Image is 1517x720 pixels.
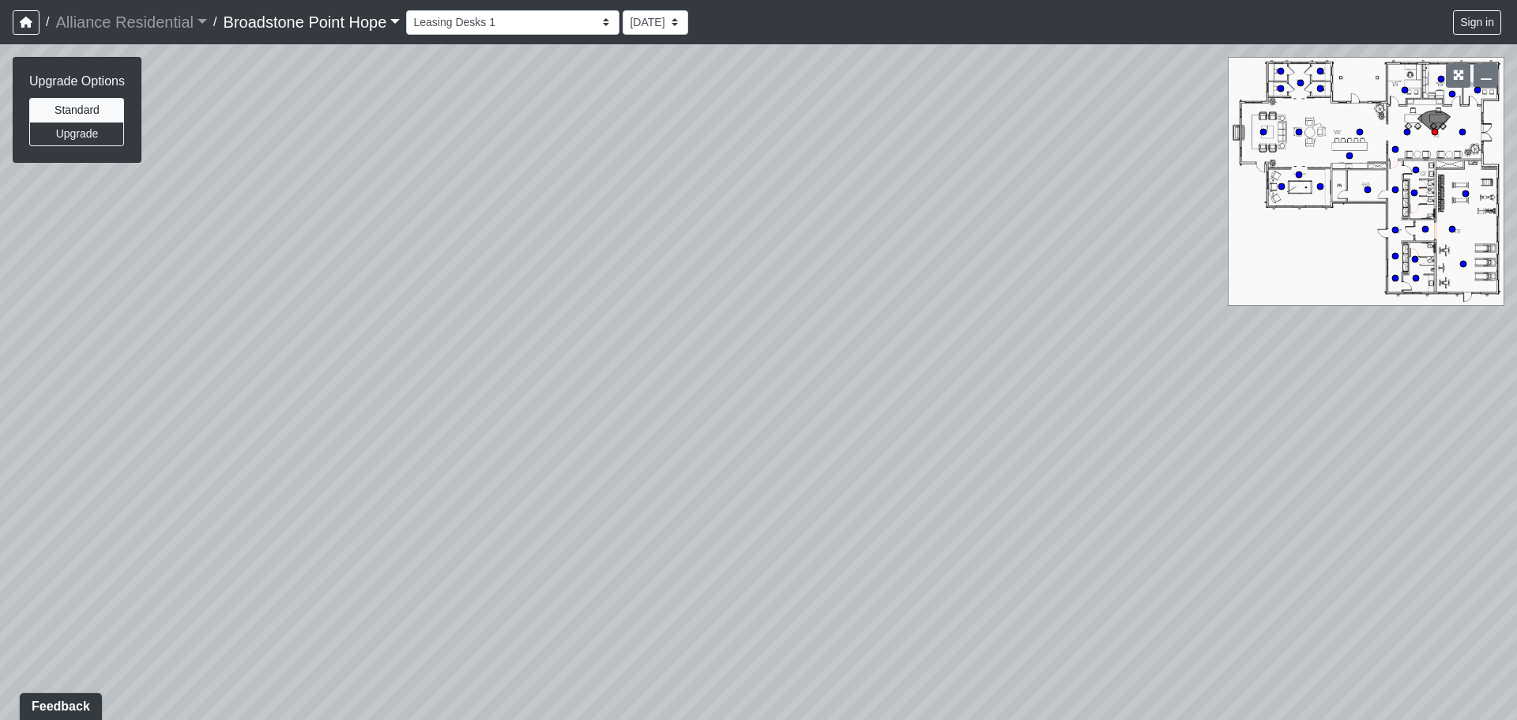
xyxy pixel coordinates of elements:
iframe: Ybug feedback widget [12,688,105,720]
span: / [207,6,223,38]
button: Upgrade [29,122,124,146]
h6: Upgrade Options [29,74,125,89]
button: Sign in [1453,10,1501,35]
button: Standard [29,98,124,123]
a: Alliance Residential [55,6,207,38]
span: / [40,6,55,38]
a: Broadstone Point Hope [224,6,401,38]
